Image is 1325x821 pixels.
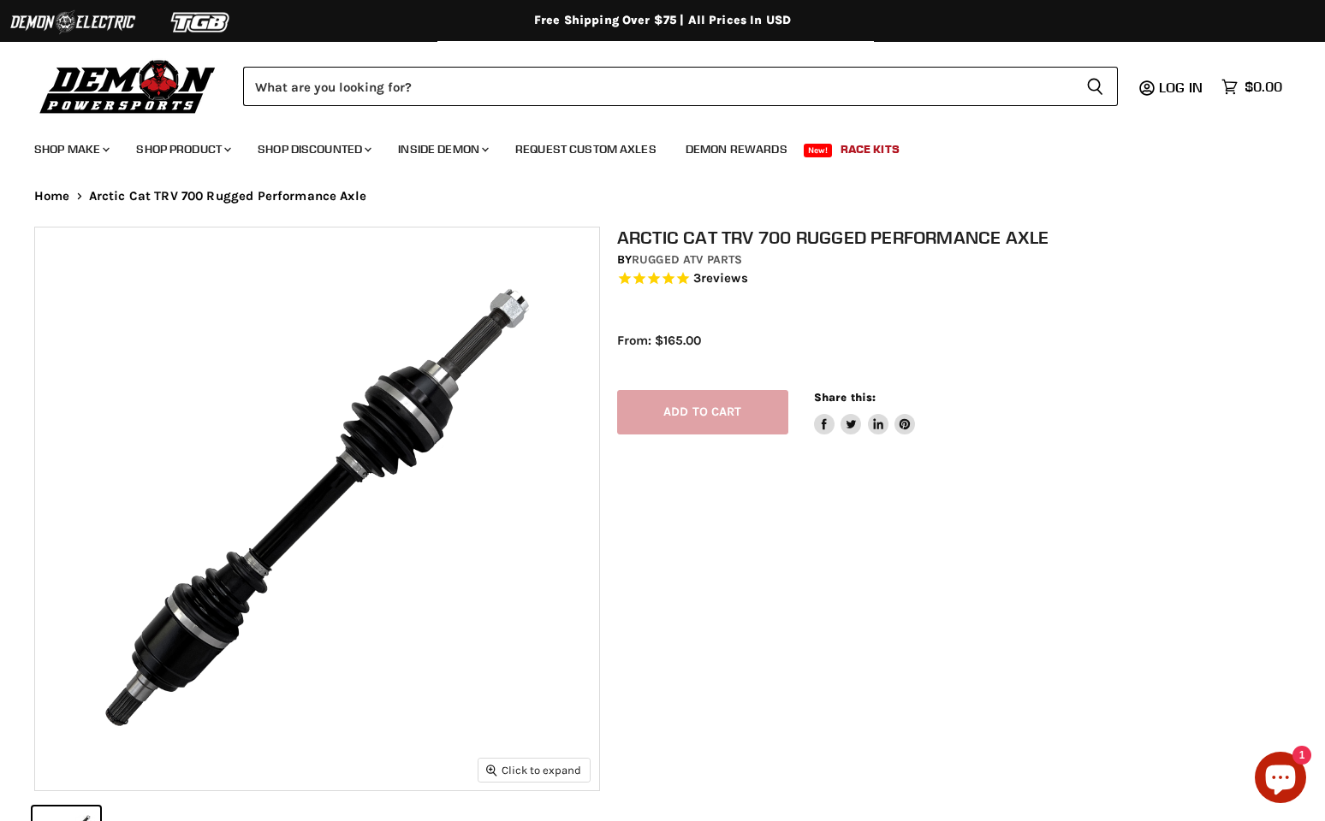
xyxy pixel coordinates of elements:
[123,132,241,167] a: Shop Product
[137,6,265,38] img: TGB Logo 2
[478,759,590,782] button: Click to expand
[34,56,222,116] img: Demon Powersports
[804,144,833,157] span: New!
[701,270,748,286] span: reviews
[1151,80,1213,95] a: Log in
[828,132,912,167] a: Race Kits
[9,6,137,38] img: Demon Electric Logo 2
[617,251,1308,269] div: by
[243,67,1118,106] form: Product
[1213,74,1291,99] a: $0.00
[35,227,599,791] img: IMAGE
[617,270,1308,288] span: Rated 5.0 out of 5 stars 3 reviews
[632,252,742,267] a: Rugged ATV Parts
[1245,79,1282,95] span: $0.00
[486,764,581,777] span: Click to expand
[89,189,366,204] span: Arctic Cat TRV 700 Rugged Performance Axle
[617,333,701,348] span: From: $165.00
[385,132,499,167] a: Inside Demon
[21,125,1278,167] ul: Main menu
[673,132,800,167] a: Demon Rewards
[814,391,876,404] span: Share this:
[814,390,916,435] aside: Share this:
[502,132,669,167] a: Request Custom Axles
[34,189,70,204] a: Home
[243,67,1072,106] input: Search
[1250,752,1311,807] inbox-online-store-chat: Shopify online store chat
[245,132,382,167] a: Shop Discounted
[1159,79,1203,96] span: Log in
[617,227,1308,248] h1: Arctic Cat TRV 700 Rugged Performance Axle
[21,132,120,167] a: Shop Make
[1072,67,1118,106] button: Search
[693,270,748,286] span: 3 reviews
